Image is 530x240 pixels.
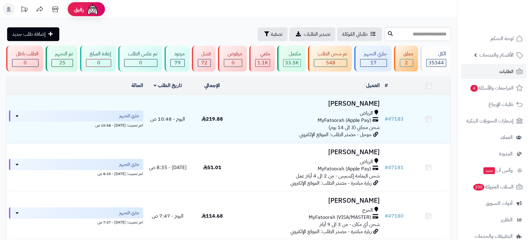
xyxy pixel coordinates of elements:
img: ai-face.png [86,3,99,16]
a: الطلبات [461,64,526,79]
span: المراجعات والأسئلة [470,84,514,92]
div: تم شحن الطلب [314,50,347,58]
span: طلباتي المُوكلة [342,30,368,38]
a: السلات المتروكة230 [461,179,526,194]
a: فشل 72 [191,46,217,72]
span: 17 [370,59,377,67]
span: التقارير [501,215,513,224]
a: #47181 [385,164,404,171]
div: مكتمل [283,50,301,58]
span: 51.01 [203,164,221,171]
div: ملغي [255,50,270,58]
span: تصفية [271,30,283,38]
div: 72 [198,59,211,67]
div: 33453 [283,59,301,67]
button: تصفية [258,27,288,41]
div: 0 [224,59,242,67]
a: إضافة طلب جديد [7,27,59,41]
span: جوجل - مصدر الطلب: الموقع الإلكتروني [299,131,372,138]
a: طلباتي المُوكلة [337,27,382,41]
a: تحديثات المنصة [16,3,32,17]
div: 25 [52,59,73,67]
span: # [385,164,388,171]
span: اليوم - 7:47 ص [152,212,183,220]
a: معلق 2 [393,46,419,72]
span: المدونة [499,150,513,158]
a: إشعارات التحويلات البنكية [461,113,526,128]
span: 1.1K [257,59,268,67]
div: 1148 [256,59,270,67]
span: زيارة مباشرة - مصدر الطلب: الموقع الإلكتروني [290,228,372,235]
span: 548 [326,59,335,67]
span: جاري التجهيز [119,210,139,216]
a: تم عكس الطلب 0 [117,46,163,72]
span: شحن مجاني (3 الى 14 يوم) [328,124,380,131]
span: الخرج [362,207,373,214]
h3: [PERSON_NAME] [237,100,380,107]
span: 0 [97,59,100,67]
a: أدوات التسويق [461,196,526,211]
span: شحن اليمامة إكسبرس - من 2 الى 4 أيام عمل [296,172,380,180]
div: الطلب باطل [12,50,39,58]
div: 0 [12,59,38,67]
span: زيارة مباشرة - مصدر الطلب: الموقع الإلكتروني [290,179,372,187]
a: طلبات الإرجاع [461,97,526,112]
a: ملغي 1.1K [248,46,276,72]
a: المراجعات والأسئلة4 [461,81,526,95]
span: العملاء [501,133,513,142]
span: جديد [483,167,495,174]
div: 0 [125,59,157,67]
a: جاري التجهيز 17 [353,46,393,72]
span: 4 [470,85,478,92]
div: 0 [86,59,111,67]
span: الرياض [360,110,373,117]
span: 35344 [428,59,444,67]
span: # [385,212,388,220]
a: مرفوض 0 [217,46,248,72]
span: أدوات التسويق [486,199,513,208]
a: تصدير الطلبات [289,27,335,41]
h3: [PERSON_NAME] [237,149,380,156]
a: الإجمالي [204,82,220,89]
img: logo-2.png [488,17,524,30]
a: # [385,82,388,89]
span: جاري التجهيز [119,113,139,119]
span: 0 [24,59,27,67]
span: جاري التجهيز [119,161,139,168]
a: إعادة المبلغ 0 [79,46,117,72]
span: 114.68 [202,212,223,220]
span: 2 [405,59,408,67]
span: 0 [232,59,235,67]
div: جاري التجهيز [360,50,387,58]
a: التقارير [461,212,526,227]
div: اخر تحديث: [DATE] - 8:35 ص [9,170,143,177]
span: السلات المتروكة [473,182,514,191]
a: لوحة التحكم [461,31,526,46]
a: الطلب باطل 0 [5,46,44,72]
span: إشعارات التحويلات البنكية [466,117,514,125]
span: [DATE] - 8:35 ص [149,164,187,171]
div: اخر تحديث: [DATE] - 7:47 ص [9,219,143,225]
a: تم شحن الطلب 548 [307,46,353,72]
div: تم التجهيز [52,50,73,58]
span: MyFatoorah (VISA/MASTER) [309,214,371,221]
div: الكل [426,50,446,58]
a: المدونة [461,146,526,161]
a: مكتمل 33.5K [276,46,307,72]
span: # [385,115,388,123]
span: إضافة طلب جديد [12,30,46,38]
div: 79 [171,59,184,67]
div: تم عكس الطلب [124,50,157,58]
div: مرفوض [224,50,242,58]
span: 72 [201,59,207,67]
a: الحالة [131,82,143,89]
span: وآتس آب [483,166,513,175]
span: اليوم - 10:48 ص [150,115,185,123]
div: 548 [314,59,347,67]
a: تاريخ الطلب [154,82,182,89]
span: MyFatoorah (Apple Pay) [318,117,371,124]
span: 230 [473,184,484,191]
span: 25 [59,59,66,67]
div: 2 [400,59,413,67]
a: #47180 [385,212,404,220]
